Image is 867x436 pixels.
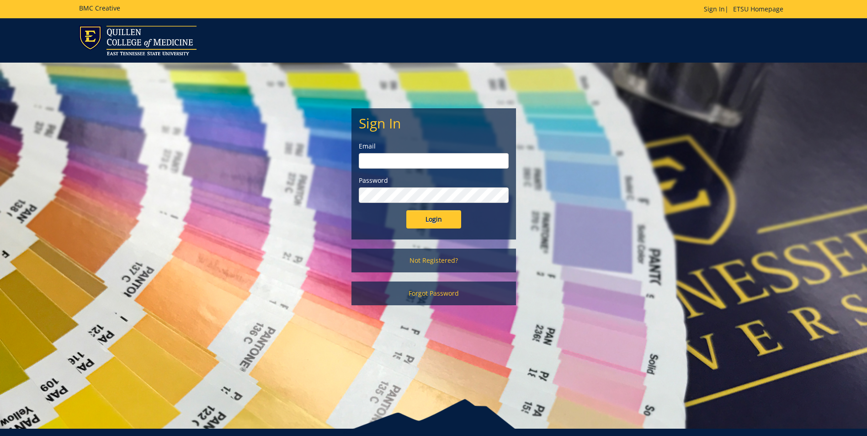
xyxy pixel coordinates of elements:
[704,5,788,14] p: |
[359,116,509,131] h2: Sign In
[351,249,516,272] a: Not Registered?
[704,5,725,13] a: Sign In
[79,5,120,11] h5: BMC Creative
[79,26,197,55] img: ETSU logo
[729,5,788,13] a: ETSU Homepage
[359,176,509,185] label: Password
[351,282,516,305] a: Forgot Password
[406,210,461,229] input: Login
[359,142,509,151] label: Email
